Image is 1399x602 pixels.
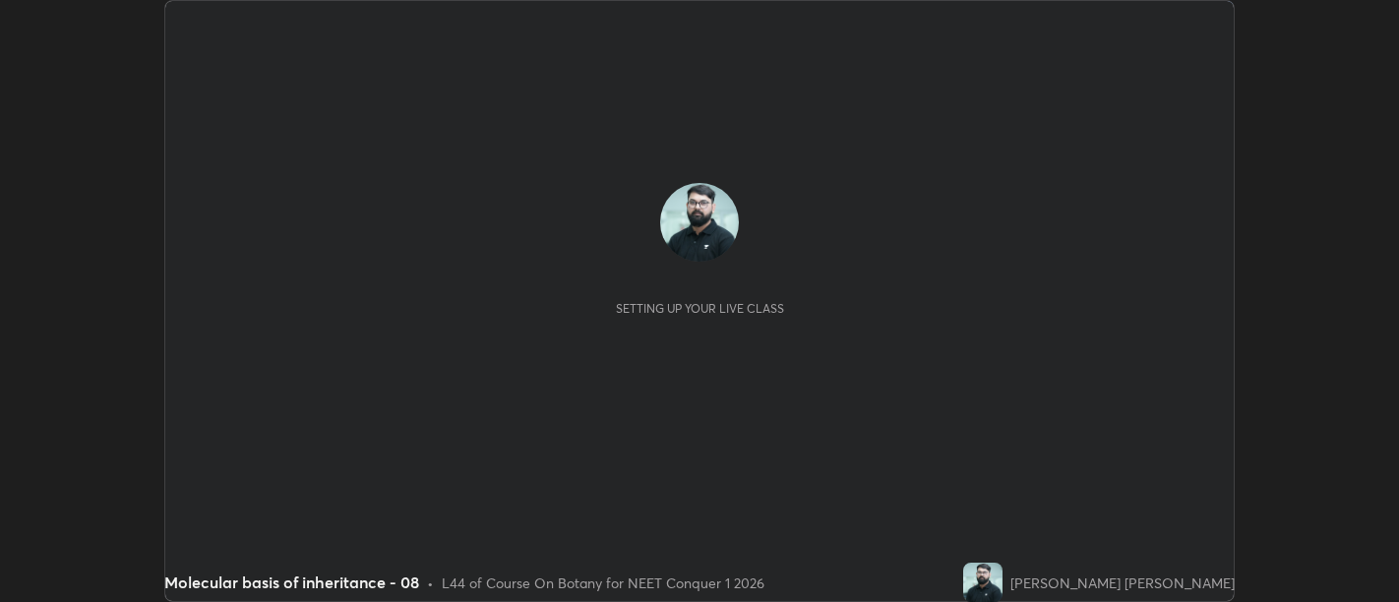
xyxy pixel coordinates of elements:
div: • [427,572,434,593]
div: [PERSON_NAME] [PERSON_NAME] [1010,572,1235,593]
img: 962a5ef9ae1549bc87716ea8f1eb62b1.jpg [660,183,739,262]
img: 962a5ef9ae1549bc87716ea8f1eb62b1.jpg [963,563,1003,602]
div: L44 of Course On Botany for NEET Conquer 1 2026 [442,572,764,593]
div: Setting up your live class [616,301,784,316]
div: Molecular basis of inheritance - 08 [164,571,419,594]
